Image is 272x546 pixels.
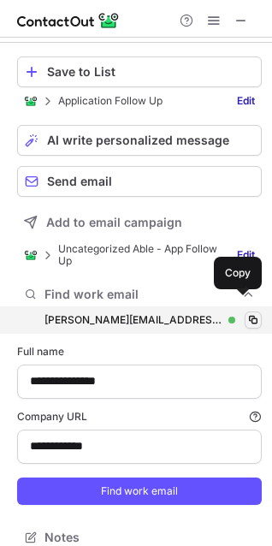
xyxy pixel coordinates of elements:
[17,344,262,359] label: Full name
[17,125,262,156] button: AI write personalized message
[44,287,241,302] span: Find work email
[47,134,229,147] span: AI write personalized message
[230,246,262,264] a: Edit
[24,248,38,262] img: ContactOut
[47,175,112,188] span: Send email
[58,95,163,107] p: Application Follow Up
[24,243,221,267] div: Uncategorized Able - App Follow Up
[17,56,262,87] button: Save to List
[24,94,38,108] img: ContactOut
[17,478,262,505] button: Find work email
[230,92,262,110] a: Edit
[17,409,262,424] label: Company URL
[44,312,222,328] div: [PERSON_NAME][EMAIL_ADDRESS][PERSON_NAME][DOMAIN_NAME]
[46,216,182,229] span: Add to email campaign
[17,282,262,306] button: Find work email
[44,530,255,545] span: Notes
[47,65,254,79] div: Save to List
[17,10,120,31] img: ContactOut v5.3.10
[17,207,262,238] button: Add to email campaign
[17,166,262,197] button: Send email
[58,243,221,267] p: Uncategorized Able - App Follow Up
